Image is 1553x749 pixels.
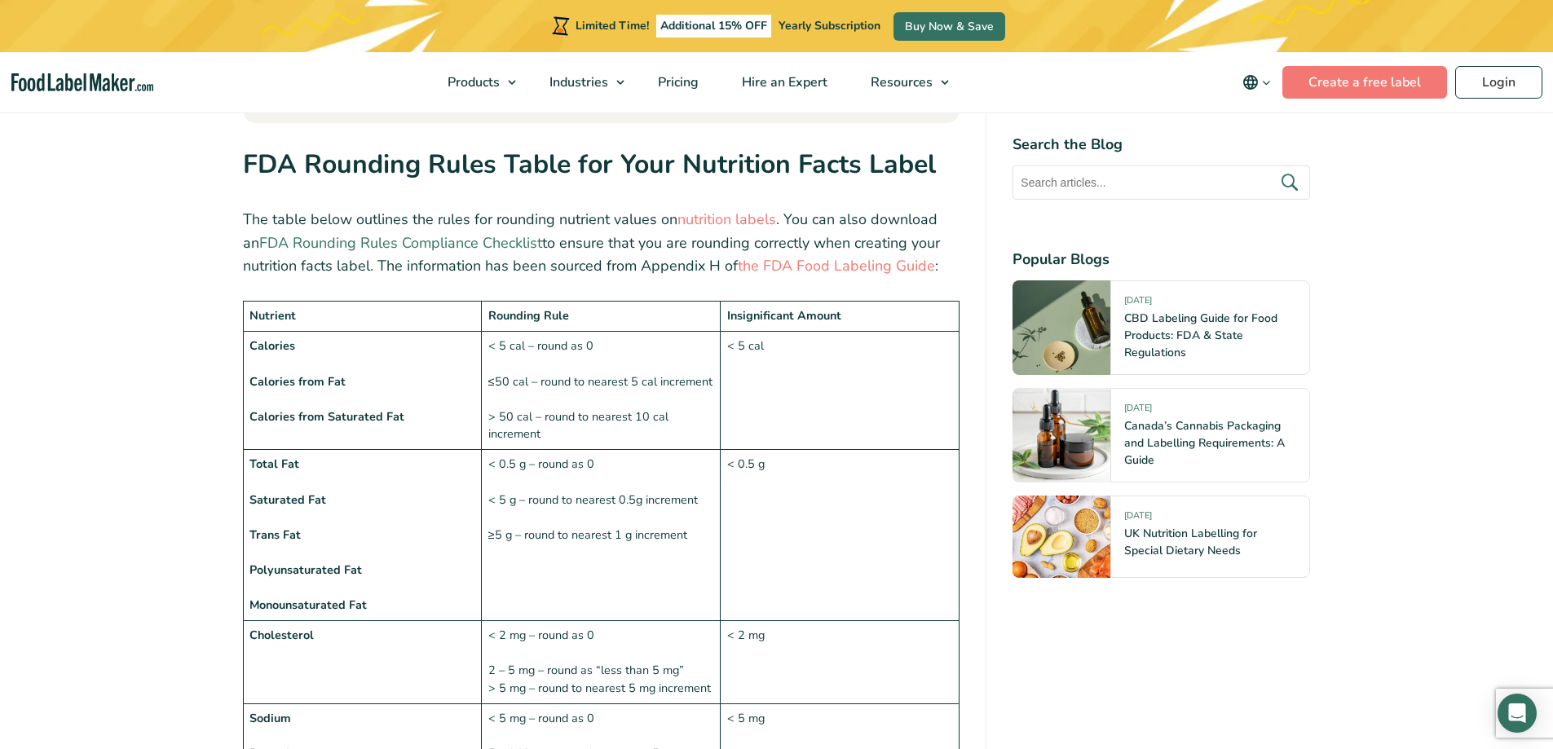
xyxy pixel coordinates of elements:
td: < 0.5 g [721,450,960,621]
strong: Calories [249,337,295,354]
span: [DATE] [1124,509,1152,528]
span: [DATE] [1124,402,1152,421]
a: Products [426,52,524,112]
input: Search articles... [1013,165,1310,200]
strong: Calories from Saturated Fat [249,408,404,425]
span: Pricing [653,73,700,91]
td: < 2 mg [721,621,960,704]
a: Resources [849,52,957,112]
strong: Total Fat [249,456,299,472]
a: CBD Labeling Guide for Food Products: FDA & State Regulations [1124,311,1277,360]
a: Canada’s Cannabis Packaging and Labelling Requirements: A Guide [1124,418,1285,468]
td: < 0.5 g – round as 0 < 5 g – round to nearest 0.5g increment ≥5 g – round to nearest 1 g increment [482,450,721,621]
a: Buy Now & Save [893,12,1005,41]
div: Open Intercom Messenger [1498,694,1537,733]
strong: FDA Rounding Rules Table for Your Nutrition Facts Label [243,147,936,182]
a: the FDA Food Labeling Guide [738,256,935,275]
a: nutrition labels [677,209,776,229]
strong: Trans Fat [249,527,301,543]
a: Hire an Expert [721,52,845,112]
a: Create a free label [1282,66,1447,99]
span: Industries [545,73,610,91]
strong: Calories from Fat [249,373,346,390]
strong: Insignificant Amount [727,307,841,324]
a: Login [1455,66,1542,99]
td: < 5 cal – round as 0 ≤50 cal – round to nearest 5 cal increment > 50 cal – round to nearest 10 ca... [482,332,721,450]
strong: Rounding Rule [488,307,569,324]
a: Industries [528,52,633,112]
strong: Sodium [249,710,291,726]
td: < 2 mg – round as 0 2 – 5 mg – round as “less than 5 mg” > 5 mg – round to nearest 5 mg increment [482,621,721,704]
span: Limited Time! [576,18,649,33]
td: < 5 cal [721,332,960,450]
p: The table below outlines the rules for rounding nutrient values on . You can also download an to ... [243,208,960,278]
strong: Cholesterol [249,627,314,643]
span: [DATE] [1124,294,1152,313]
h4: Search the Blog [1013,134,1310,156]
strong: Polyunsaturated Fat [249,562,362,578]
h4: Popular Blogs [1013,249,1310,271]
span: Products [443,73,501,91]
strong: Monounsaturated Fat [249,597,367,613]
span: Additional 15% OFF [656,15,771,37]
strong: Saturated Fat [249,491,326,508]
span: Resources [866,73,934,91]
a: UK Nutrition Labelling for Special Dietary Needs [1124,526,1257,558]
span: Yearly Subscription [779,18,880,33]
span: Hire an Expert [737,73,829,91]
a: Pricing [637,52,717,112]
strong: Nutrient [249,307,296,324]
a: FDA Rounding Rules Compliance Checklist [259,233,542,253]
